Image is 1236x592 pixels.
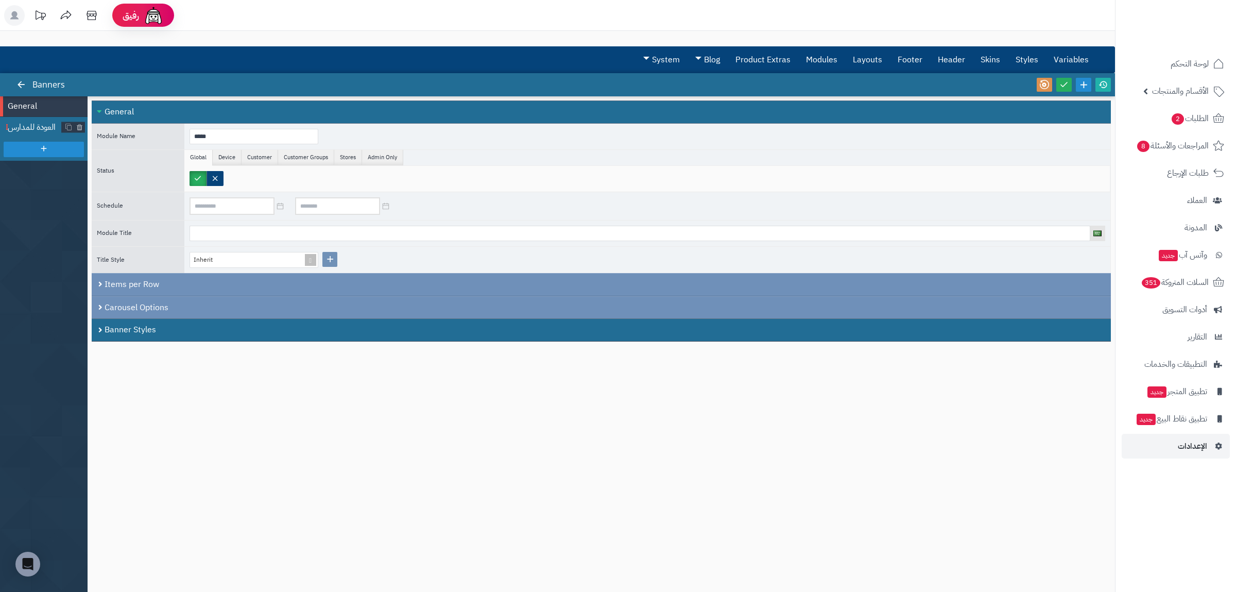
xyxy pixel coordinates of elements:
img: العربية [1093,230,1102,236]
a: العملاء [1122,188,1230,213]
a: طلبات الإرجاع [1122,161,1230,185]
span: Module Name [97,131,135,141]
span: المراجعات والأسئلة [1136,139,1209,153]
a: التطبيقات والخدمات [1122,352,1230,377]
span: جديد [1159,250,1178,261]
span: طلبات الإرجاع [1167,166,1209,180]
span: Status [97,166,114,175]
div: Items per Row [92,273,1111,296]
div: Banners [19,73,75,96]
li: Admin Only [362,150,403,165]
li: Customer Groups [278,150,334,165]
img: logo-2.png [1166,29,1226,50]
span: رفيق [123,9,139,22]
span: العملاء [1187,193,1207,208]
span: Module Title [97,228,132,238]
a: لوحة التحكم [1122,52,1230,76]
a: أدوات التسويق [1122,297,1230,322]
img: ai-face.png [143,5,164,26]
span: السلات المتروكة [1141,275,1209,290]
div: Open Intercom Messenger [15,552,40,577]
a: Footer [890,47,930,73]
a: Modules [798,47,845,73]
a: System [636,47,688,73]
a: Skins [973,47,1008,73]
span: 2 [1172,113,1184,125]
li: Global [184,150,213,165]
a: Header [930,47,973,73]
span: Title Style [97,255,125,264]
a: Variables [1046,47,1096,73]
span: 351 [1142,277,1160,289]
span: Schedule [97,201,123,210]
div: Carousel Options [92,296,1111,319]
div: General [92,100,1111,124]
span: العودة للمدارس [8,122,62,133]
span: التقارير [1188,330,1207,344]
li: Device [213,150,242,165]
span: أدوات التسويق [1162,302,1207,317]
a: الطلبات2 [1122,106,1230,131]
a: وآتس آبجديد [1122,243,1230,267]
span: جديد [1147,386,1166,398]
span: لوحة التحكم [1171,57,1209,71]
a: Styles [1008,47,1046,73]
a: تحديثات المنصة [27,5,53,28]
a: التقارير [1122,325,1230,349]
a: تطبيق نقاط البيعجديد [1122,407,1230,431]
a: تطبيق المتجرجديد [1122,379,1230,404]
a: Product Extras [728,47,798,73]
a: الإعدادات [1122,434,1230,459]
span: الطلبات [1171,111,1209,126]
a: المدونة [1122,215,1230,240]
a: Blog [688,47,728,73]
span: تطبيق نقاط البيع [1136,412,1207,426]
div: Inherit [194,252,223,267]
span: الإعدادات [1178,439,1207,453]
li: Customer [242,150,278,165]
a: المراجعات والأسئلة8 [1122,133,1230,158]
div: Banner Styles [92,318,1111,342]
span: 8 [1137,141,1149,152]
span: وآتس آب [1158,248,1207,262]
span: المدونة [1184,221,1207,235]
span: تطبيق المتجر [1146,384,1207,399]
a: السلات المتروكة351 [1122,270,1230,295]
li: Stores [334,150,362,165]
a: Layouts [845,47,890,73]
span: جديد [1137,414,1156,425]
span: الأقسام والمنتجات [1152,84,1209,98]
span: التطبيقات والخدمات [1144,357,1207,371]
